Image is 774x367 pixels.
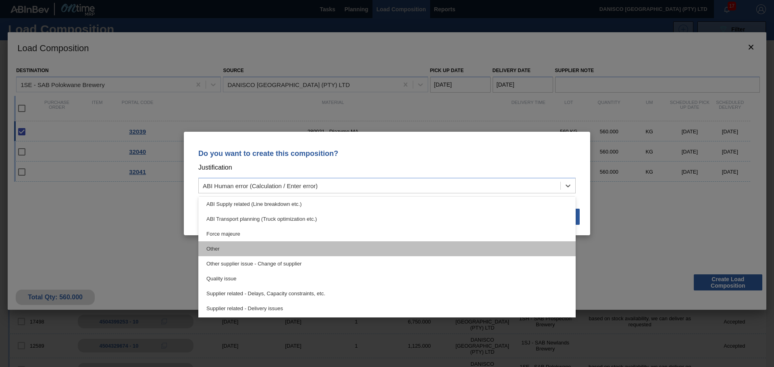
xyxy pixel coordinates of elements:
[203,182,318,189] div: ABI Human error (Calculation / Enter error)
[198,316,576,331] div: Supplier related - Out of Stock
[198,197,576,211] div: ABI Supply related (Line breakdown etc.)
[198,162,576,173] p: Justification
[198,301,576,316] div: Supplier related - Delivery issues
[198,149,576,158] p: Do you want to create this composition?
[198,271,576,286] div: Quality issue
[198,286,576,301] div: Supplier related - Delays, Capacity constraints, etc.
[198,256,576,271] div: Other supplier issue - Change of supplier
[198,241,576,256] div: Other
[198,211,576,226] div: ABI Transport planning (Truck optimization etc.)
[198,226,576,241] div: Force majeure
